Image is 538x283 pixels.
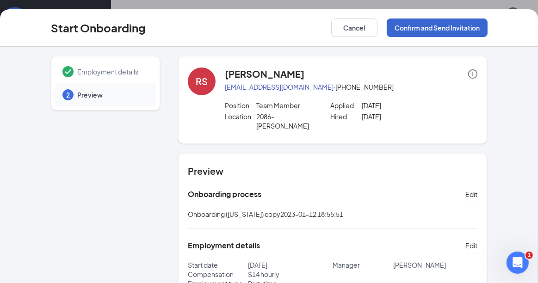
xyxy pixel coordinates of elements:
p: 2086-[PERSON_NAME] [256,112,320,130]
p: Location [225,112,256,121]
svg: Checkmark [62,66,74,77]
span: info-circle [468,69,477,79]
span: Employment details [77,67,147,76]
h4: Preview [188,165,478,178]
button: Cancel [331,18,377,37]
p: Position [225,101,256,110]
h5: Onboarding process [188,189,261,199]
span: Onboarding ([US_STATE]) copy2023-01-12 18:55:51 [188,210,343,218]
button: Edit [465,238,477,253]
p: [DATE] [362,101,425,110]
p: Compensation [188,270,248,279]
button: Confirm and Send Invitation [387,18,488,37]
p: Manager [333,260,393,270]
span: Edit [465,190,477,199]
h4: [PERSON_NAME] [225,68,304,80]
p: Team Member [256,101,320,110]
p: Start date [188,260,248,270]
h3: Start Onboarding [51,20,146,36]
p: Applied [330,101,362,110]
button: Edit [465,187,477,202]
span: Preview [77,90,147,99]
p: [DATE] [362,112,425,121]
p: · [PHONE_NUMBER] [225,82,478,92]
span: Edit [465,241,477,250]
p: [PERSON_NAME] [393,260,478,270]
p: $ 14 hourly [248,270,333,279]
a: [EMAIL_ADDRESS][DOMAIN_NAME] [225,83,334,91]
span: 2 [66,90,70,99]
iframe: Intercom live chat [507,252,529,274]
p: Hired [330,112,362,121]
h5: Employment details [188,240,260,251]
span: 1 [526,252,533,259]
p: [DATE] [248,260,333,270]
div: RS [196,75,208,88]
